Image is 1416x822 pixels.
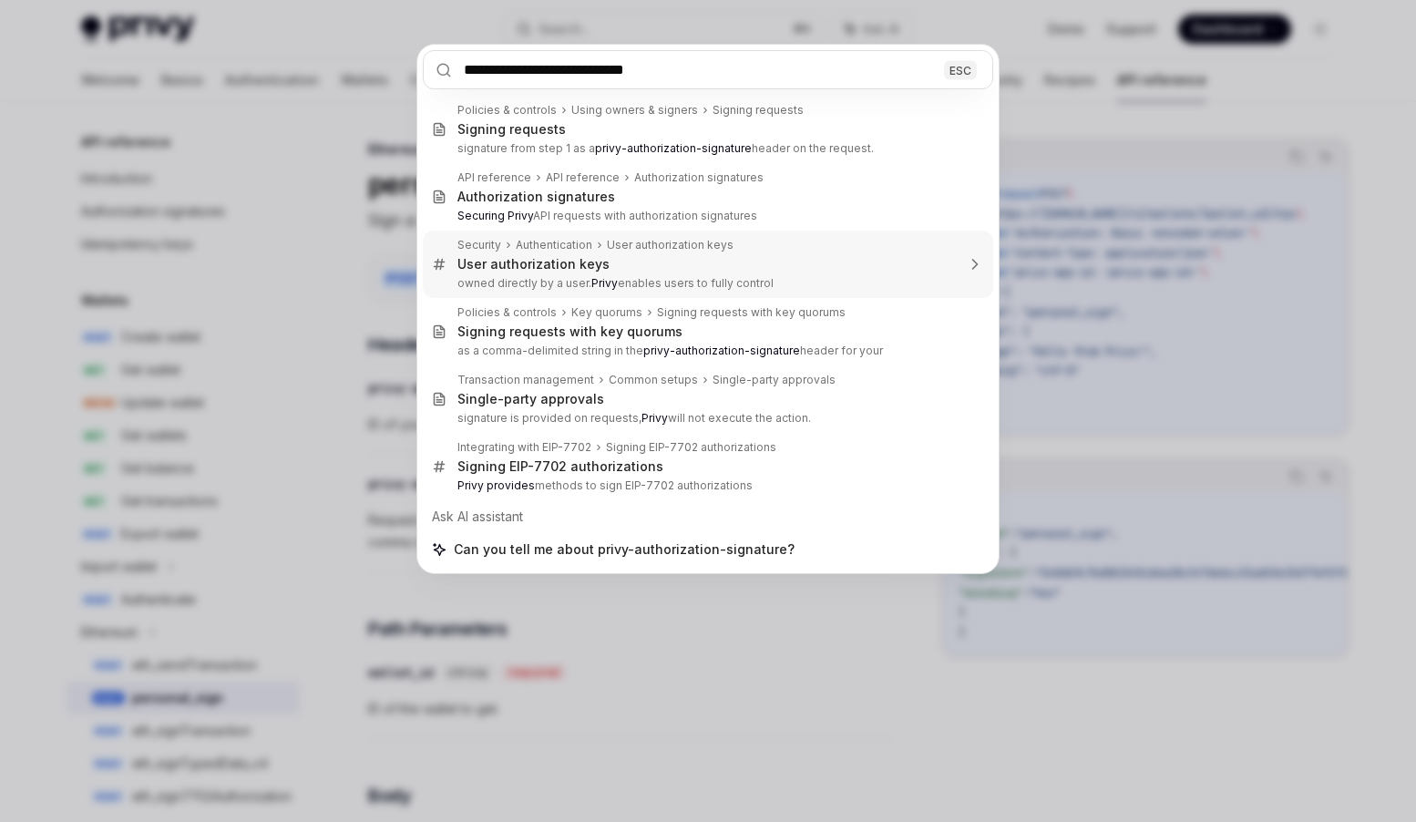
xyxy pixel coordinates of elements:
[643,344,800,357] b: privy-authorization-signature
[713,103,804,118] div: Signing requests
[546,170,620,185] div: API reference
[457,209,955,223] p: API requests with authorization signatures
[457,209,533,222] b: Securing Privy
[457,238,501,252] div: Security
[516,238,592,252] div: Authentication
[591,276,618,290] b: Privy
[454,540,795,559] span: Can you tell me about privy-authorization-signature?
[457,170,531,185] div: API reference
[657,305,846,320] div: Signing requests with key quorums
[457,276,955,291] p: owned directly by a user. enables users to fully control
[457,478,535,492] b: Privy provides
[457,121,566,138] div: Signing requests
[571,103,698,118] div: Using owners & signers
[606,440,776,455] div: Signing EIP-7702 authorizations
[457,141,955,156] p: signature from step 1 as a header on the request.
[944,60,977,79] div: ESC
[457,373,594,387] div: Transaction management
[457,103,557,118] div: Policies & controls
[457,344,955,358] p: as a comma-delimited string in the header for your
[457,256,610,272] div: User authorization keys
[457,324,682,340] div: Signing requests with key quorums
[571,305,642,320] div: Key quorums
[641,411,668,425] b: Privy
[423,500,993,533] div: Ask AI assistant
[457,440,591,455] div: Integrating with EIP-7702
[595,141,752,155] b: privy-authorization-signature
[457,391,604,407] div: Single-party approvals
[713,373,836,387] div: Single-party approvals
[457,189,615,205] div: Authorization signatures
[607,238,734,252] div: User authorization keys
[457,411,955,426] p: signature is provided on requests, will not execute the action.
[634,170,764,185] div: Authorization signatures
[457,305,557,320] div: Policies & controls
[609,373,698,387] div: Common setups
[457,458,663,475] div: Signing EIP-7702 authorizations
[457,478,955,493] p: methods to sign EIP-7702 authorizations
